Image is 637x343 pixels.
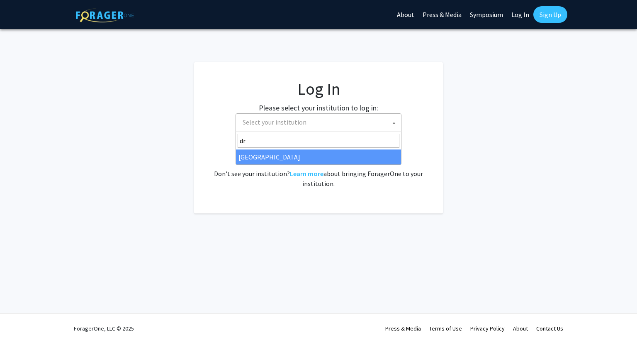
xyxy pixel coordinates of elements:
[429,325,462,332] a: Terms of Use
[76,8,134,22] img: ForagerOne Logo
[236,113,401,132] span: Select your institution
[211,149,426,189] div: No account? . Don't see your institution? about bringing ForagerOne to your institution.
[6,306,35,337] iframe: Chat
[470,325,505,332] a: Privacy Policy
[236,149,401,164] li: [GEOGRAPHIC_DATA]
[74,314,134,343] div: ForagerOne, LLC © 2025
[238,134,399,148] input: Search
[239,114,401,131] span: Select your institution
[243,118,306,126] span: Select your institution
[513,325,528,332] a: About
[259,102,378,113] label: Please select your institution to log in:
[385,325,421,332] a: Press & Media
[536,325,563,332] a: Contact Us
[533,6,567,23] a: Sign Up
[290,169,323,178] a: Learn more about bringing ForagerOne to your institution
[211,79,426,99] h1: Log In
